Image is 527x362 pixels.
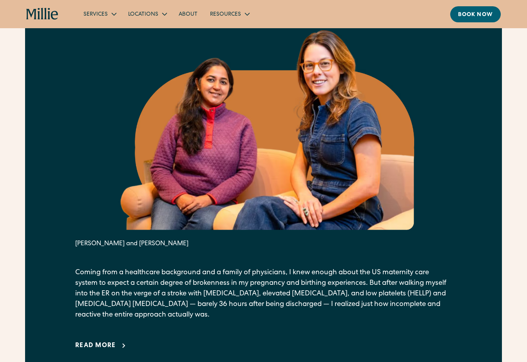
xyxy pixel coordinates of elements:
div: Locations [122,7,172,20]
a: Book now [450,6,501,22]
div: Locations [128,11,158,19]
div: Read more [75,341,116,351]
div: [PERSON_NAME] and [PERSON_NAME] [75,239,452,249]
div: Services [83,11,108,19]
a: About [172,7,204,20]
img: Two women sitting on a couch, representing a welcoming and supportive environment in maternity an... [113,26,414,230]
div: Resources [210,11,241,19]
div: Book now [458,11,493,19]
p: Coming from a healthcare background and a family of physicians, I knew enough about the US matern... [75,268,452,320]
a: home [26,8,58,20]
div: Resources [204,7,255,20]
div: Services [77,7,122,20]
a: Read more [75,341,129,351]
